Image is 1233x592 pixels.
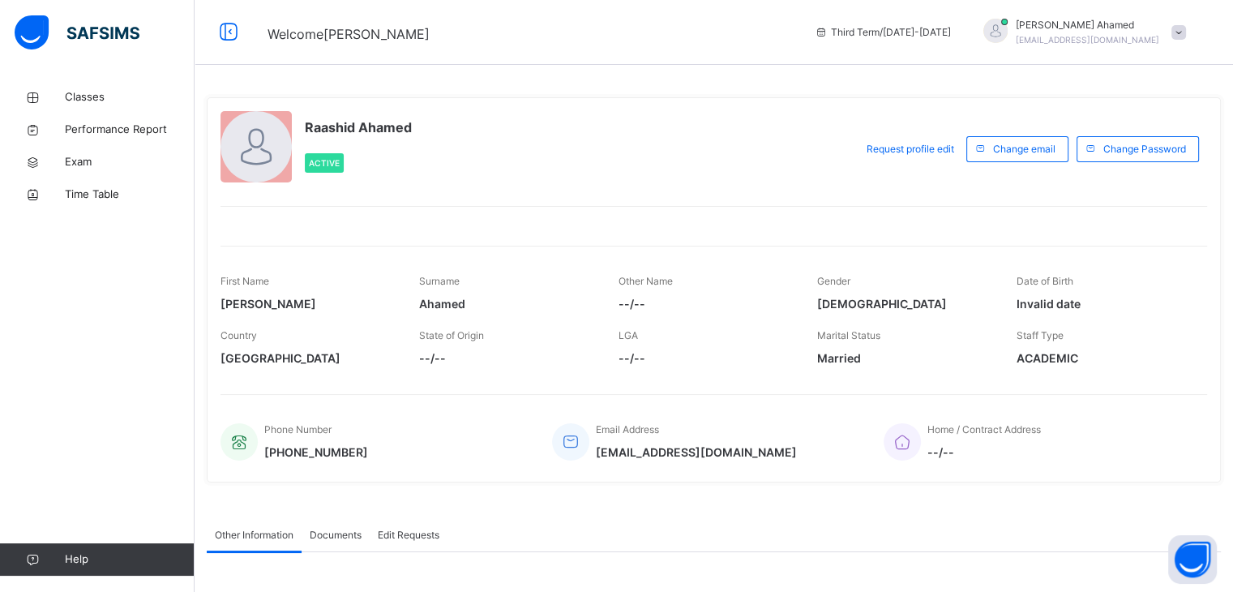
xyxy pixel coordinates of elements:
span: Welcome [PERSON_NAME] [268,26,430,42]
button: Open asap [1168,535,1217,584]
span: State of Origin [419,329,484,341]
span: Other Information [215,528,293,543]
span: [EMAIL_ADDRESS][DOMAIN_NAME] [1016,35,1159,45]
span: --/-- [619,295,793,312]
span: Help [65,551,194,568]
span: Change email [993,142,1055,157]
span: Exam [65,154,195,170]
span: session/term information [815,25,951,40]
span: Date of Birth [1017,275,1073,287]
span: Surname [419,275,460,287]
span: --/-- [419,350,593,367]
span: --/-- [927,444,1041,461]
span: Country [220,329,257,341]
span: First Name [220,275,269,287]
span: Request profile edit [867,142,954,157]
span: [PERSON_NAME] Ahamed [1016,18,1159,32]
span: [DEMOGRAPHIC_DATA] [817,295,991,312]
span: Time Table [65,187,195,203]
span: Performance Report [65,122,195,138]
span: Edit Requests [378,528,439,543]
img: safsims [15,15,139,49]
span: Email Address [596,423,659,435]
span: Classes [65,89,195,105]
span: Married [817,350,991,367]
span: Change Password [1103,142,1186,157]
span: Staff Type [1017,329,1064,341]
span: Raashid Ahamed [305,118,412,137]
span: Home / Contract Address [927,423,1041,435]
span: Invalid date [1017,295,1191,312]
span: Gender [817,275,850,287]
span: [PERSON_NAME] [220,295,395,312]
span: [PHONE_NUMBER] [264,444,368,461]
span: ACADEMIC [1017,350,1191,367]
span: Documents [310,528,362,543]
span: Other Name [619,275,673,287]
span: [EMAIL_ADDRESS][DOMAIN_NAME] [596,444,797,461]
span: [GEOGRAPHIC_DATA] [220,350,395,367]
div: RaashidAhamed [967,18,1194,47]
span: Active [309,158,340,168]
span: LGA [619,329,638,341]
span: Marital Status [817,329,880,341]
span: Ahamed [419,295,593,312]
span: --/-- [619,350,793,367]
span: Phone Number [264,423,332,435]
